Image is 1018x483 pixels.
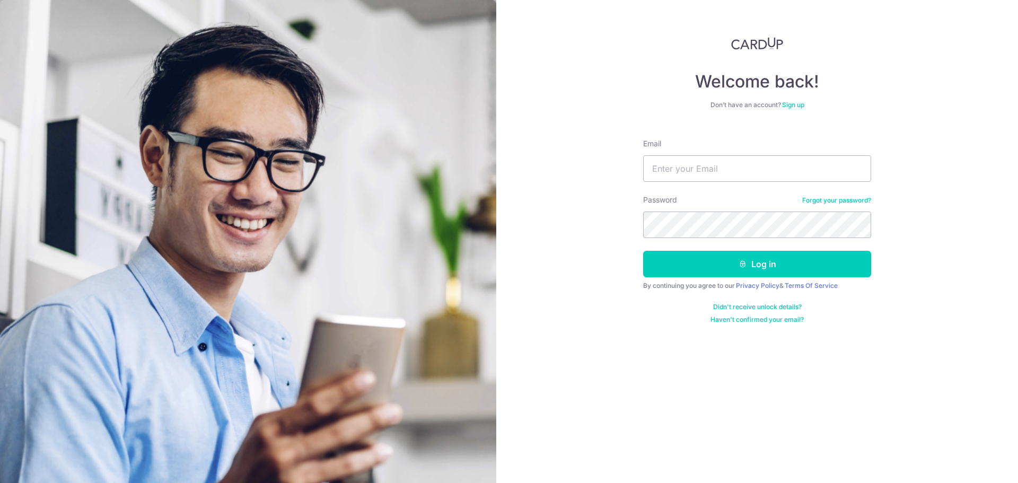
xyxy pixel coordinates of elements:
[782,101,804,109] a: Sign up
[643,155,871,182] input: Enter your Email
[643,195,677,205] label: Password
[643,251,871,277] button: Log in
[736,282,779,289] a: Privacy Policy
[802,196,871,205] a: Forgot your password?
[710,315,804,324] a: Haven't confirmed your email?
[713,303,802,311] a: Didn't receive unlock details?
[643,71,871,92] h4: Welcome back!
[785,282,838,289] a: Terms Of Service
[643,282,871,290] div: By continuing you agree to our &
[643,138,661,149] label: Email
[731,37,783,50] img: CardUp Logo
[643,101,871,109] div: Don’t have an account?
